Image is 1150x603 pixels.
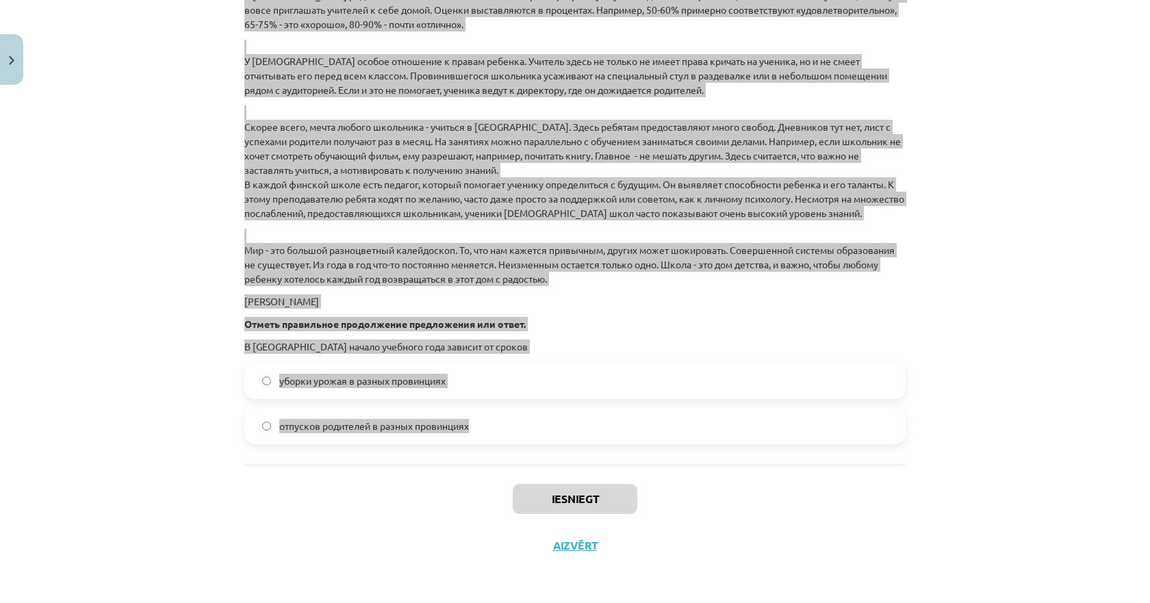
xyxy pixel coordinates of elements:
span: отпусков родителей в разных провинциях [279,419,469,433]
strong: Отметь правильное продолжение предложения или ответ. [244,318,526,330]
button: Iesniegt [513,484,637,514]
p: У [DEMOGRAPHIC_DATA] особое отношение к правам ребенка. Учитель здесь не только не имеет права кр... [244,40,906,97]
span: уборки урожая в разных провинциях [279,374,446,388]
p: В [GEOGRAPHIC_DATA] начало учебного года зависит от сроков [244,339,906,354]
p: Мир - это большой разноцветный калейдоскоп. То, что нам кажется привычным, других может шокироват... [244,229,906,286]
p: Скорее всего, мечта любого школьника - учиться в [GEOGRAPHIC_DATA]. Здесь ребятам предоставляют м... [244,105,906,220]
button: Aizvērt [549,539,601,552]
input: отпусков родителей в разных провинциях [262,422,271,431]
p: [PERSON_NAME] [244,294,906,309]
input: уборки урожая в разных провинциях [262,376,271,385]
img: icon-close-lesson-0947bae3869378f0d4975bcd49f059093ad1ed9edebbc8119c70593378902aed.svg [9,56,14,65]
